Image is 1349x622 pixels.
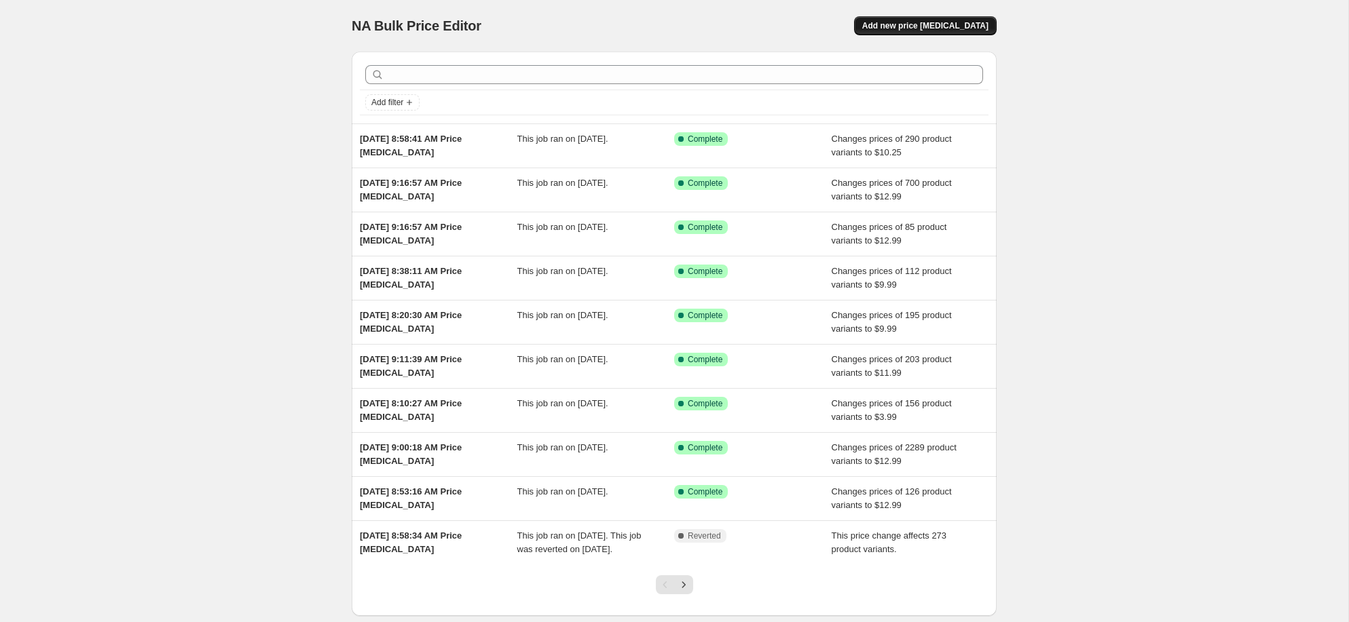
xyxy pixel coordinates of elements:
span: Changes prices of 2289 product variants to $12.99 [832,442,957,466]
span: [DATE] 9:16:57 AM Price [MEDICAL_DATA] [360,178,462,201]
span: Complete [688,442,722,453]
nav: Pagination [656,575,693,594]
span: This job ran on [DATE]. [517,310,608,320]
span: [DATE] 9:11:39 AM Price [MEDICAL_DATA] [360,354,462,378]
span: Complete [688,354,722,365]
span: Changes prices of 85 product variants to $12.99 [832,222,947,246]
span: This job ran on [DATE]. [517,398,608,408]
span: This job ran on [DATE]. [517,134,608,144]
span: This price change affects 273 product variants. [832,530,947,554]
span: [DATE] 8:38:11 AM Price [MEDICAL_DATA] [360,266,462,290]
span: Reverted [688,530,721,541]
span: [DATE] 8:53:16 AM Price [MEDICAL_DATA] [360,486,462,510]
span: Complete [688,310,722,321]
span: This job ran on [DATE]. This job was reverted on [DATE]. [517,530,642,554]
span: Complete [688,222,722,233]
span: Changes prices of 112 product variants to $9.99 [832,266,952,290]
span: This job ran on [DATE]. [517,442,608,452]
span: Changes prices of 126 product variants to $12.99 [832,486,952,510]
span: [DATE] 8:58:34 AM Price [MEDICAL_DATA] [360,530,462,554]
span: [DATE] 9:16:57 AM Price [MEDICAL_DATA] [360,222,462,246]
span: Changes prices of 290 product variants to $10.25 [832,134,952,157]
button: Add filter [365,94,420,111]
span: Add filter [371,97,403,108]
span: This job ran on [DATE]. [517,354,608,364]
button: Add new price [MEDICAL_DATA] [854,16,997,35]
span: Complete [688,266,722,277]
span: Complete [688,398,722,409]
span: Complete [688,486,722,497]
span: Add new price [MEDICAL_DATA] [862,20,988,31]
span: Complete [688,178,722,189]
span: This job ran on [DATE]. [517,486,608,497]
span: [DATE] 8:20:30 AM Price [MEDICAL_DATA] [360,310,462,334]
span: Complete [688,134,722,144]
span: NA Bulk Price Editor [352,18,481,33]
span: This job ran on [DATE]. [517,222,608,232]
span: Changes prices of 203 product variants to $11.99 [832,354,952,378]
span: [DATE] 8:58:41 AM Price [MEDICAL_DATA] [360,134,462,157]
span: This job ran on [DATE]. [517,266,608,276]
span: This job ran on [DATE]. [517,178,608,188]
span: Changes prices of 700 product variants to $12.99 [832,178,952,201]
button: Next [674,575,693,594]
span: Changes prices of 195 product variants to $9.99 [832,310,952,334]
span: Changes prices of 156 product variants to $3.99 [832,398,952,422]
span: [DATE] 9:00:18 AM Price [MEDICAL_DATA] [360,442,462,466]
span: [DATE] 8:10:27 AM Price [MEDICAL_DATA] [360,398,462,422]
